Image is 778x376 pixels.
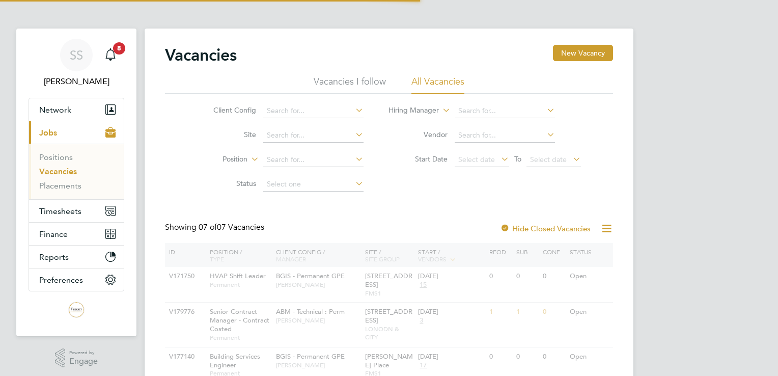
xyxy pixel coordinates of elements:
[29,268,124,291] button: Preferences
[39,181,81,191] a: Placements
[55,348,98,368] a: Powered byEngage
[29,246,124,268] button: Reports
[39,229,68,239] span: Finance
[39,252,69,262] span: Reports
[199,222,217,232] span: 07 of
[458,155,495,164] span: Select date
[263,104,364,118] input: Search for...
[39,105,71,115] span: Network
[29,98,124,121] button: Network
[39,206,81,216] span: Timesheets
[165,222,266,233] div: Showing
[29,144,124,199] div: Jobs
[69,357,98,366] span: Engage
[455,128,555,143] input: Search for...
[500,224,591,233] label: Hide Closed Vacancies
[389,154,448,164] label: Start Date
[29,223,124,245] button: Finance
[263,128,364,143] input: Search for...
[29,39,124,88] a: SS[PERSON_NAME]
[100,39,121,71] a: 8
[511,152,524,166] span: To
[39,275,83,285] span: Preferences
[39,128,57,138] span: Jobs
[29,302,124,318] a: Go to home page
[29,200,124,222] button: Timesheets
[314,75,386,94] li: Vacancies I follow
[198,179,256,188] label: Status
[113,42,125,55] span: 8
[16,29,136,336] nav: Main navigation
[39,167,77,176] a: Vacancies
[389,130,448,139] label: Vendor
[70,48,83,62] span: SS
[29,75,124,88] span: Steve Shine
[69,348,98,357] span: Powered by
[189,154,247,165] label: Position
[411,75,464,94] li: All Vacancies
[39,152,73,162] a: Positions
[29,121,124,144] button: Jobs
[199,222,264,232] span: 07 Vacancies
[263,153,364,167] input: Search for...
[198,130,256,139] label: Site
[198,105,256,115] label: Client Config
[455,104,555,118] input: Search for...
[530,155,567,164] span: Select date
[380,105,439,116] label: Hiring Manager
[68,302,85,318] img: trevettgroup-logo-retina.png
[553,45,613,61] button: New Vacancy
[263,177,364,192] input: Select one
[165,45,237,65] h2: Vacancies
